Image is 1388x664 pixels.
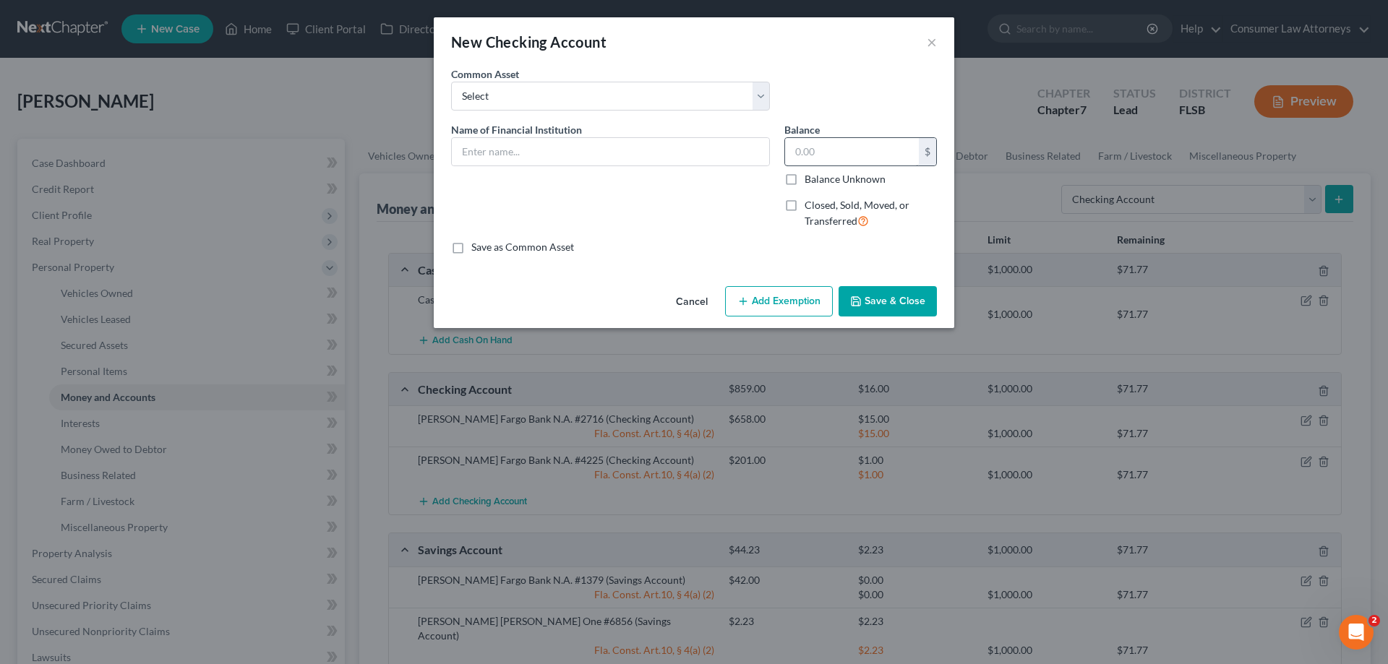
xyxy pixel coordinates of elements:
[1339,615,1374,650] iframe: Intercom live chat
[725,286,833,316] button: Add Exemption
[451,66,519,82] label: Common Asset
[805,172,886,186] label: Balance Unknown
[839,286,937,316] button: Save & Close
[784,122,820,137] label: Balance
[452,138,769,165] input: Enter name...
[785,138,919,165] input: 0.00
[919,138,936,165] div: $
[805,199,909,227] span: Closed, Sold, Moved, or Transferred
[451,32,607,52] div: New Checking Account
[1368,615,1380,626] span: 2
[471,240,574,254] label: Save as Common Asset
[664,288,719,316] button: Cancel
[451,124,582,136] span: Name of Financial Institution
[927,33,937,51] button: ×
